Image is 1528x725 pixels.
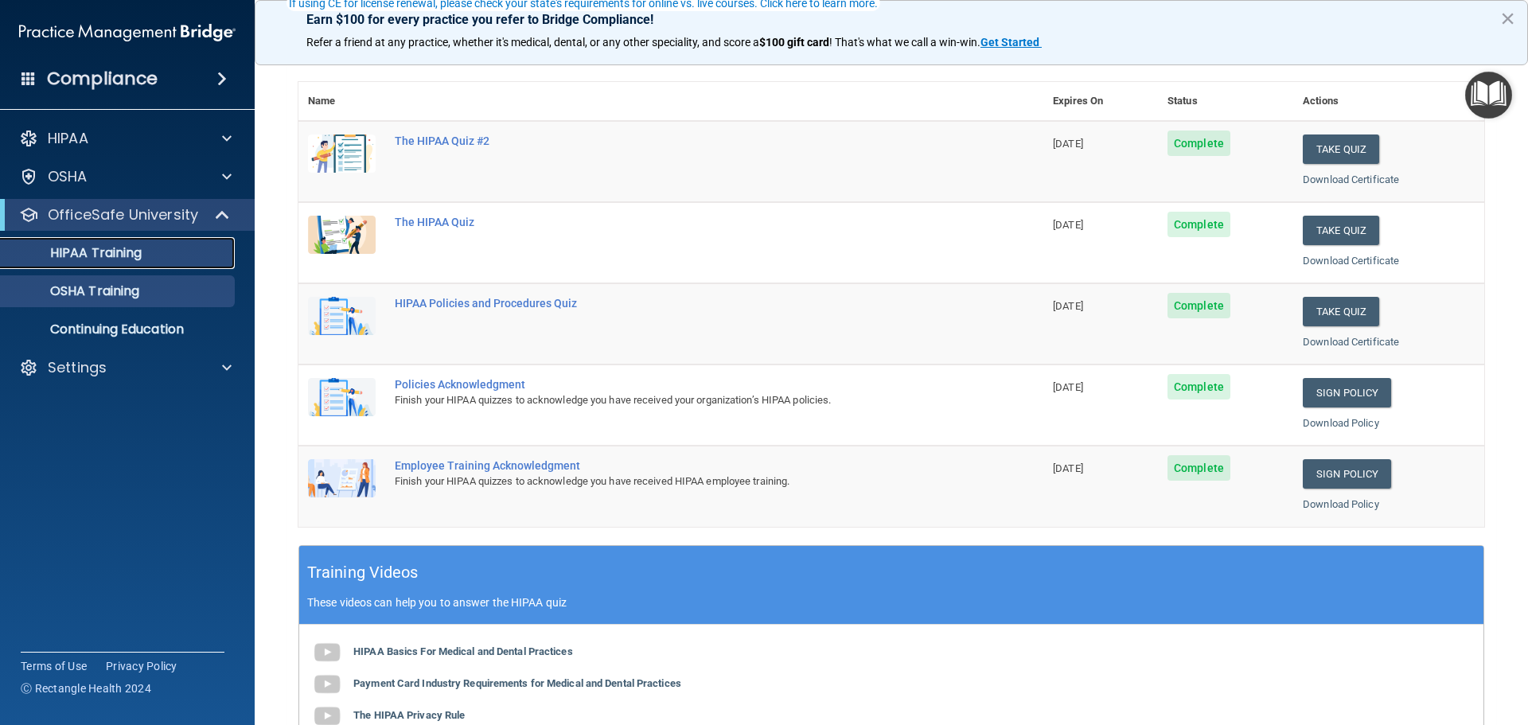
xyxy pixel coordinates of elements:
[395,297,964,310] div: HIPAA Policies and Procedures Quiz
[1303,134,1379,164] button: Take Quiz
[1500,6,1515,31] button: Close
[980,36,1039,49] strong: Get Started
[48,129,88,148] p: HIPAA
[19,358,232,377] a: Settings
[395,391,964,410] div: Finish your HIPAA quizzes to acknowledge you have received your organization’s HIPAA policies.
[21,680,151,696] span: Ⓒ Rectangle Health 2024
[10,322,228,337] p: Continuing Education
[1303,336,1399,348] a: Download Certificate
[1053,300,1083,312] span: [DATE]
[307,559,419,587] h5: Training Videos
[106,658,177,674] a: Privacy Policy
[1167,212,1230,237] span: Complete
[1043,82,1158,121] th: Expires On
[395,378,964,391] div: Policies Acknowledgment
[307,596,1475,609] p: These videos can help you to answer the HIPAA quiz
[10,283,139,299] p: OSHA Training
[19,129,232,148] a: HIPAA
[1167,455,1230,481] span: Complete
[1053,219,1083,231] span: [DATE]
[395,216,964,228] div: The HIPAA Quiz
[47,68,158,90] h4: Compliance
[1053,462,1083,474] span: [DATE]
[1293,82,1484,121] th: Actions
[759,36,829,49] strong: $100 gift card
[1303,216,1379,245] button: Take Quiz
[311,637,343,668] img: gray_youtube_icon.38fcd6cc.png
[48,167,88,186] p: OSHA
[306,12,1476,27] p: Earn $100 for every practice you refer to Bridge Compliance!
[1053,138,1083,150] span: [DATE]
[1303,173,1399,185] a: Download Certificate
[1167,293,1230,318] span: Complete
[1053,381,1083,393] span: [DATE]
[980,36,1042,49] a: Get Started
[1158,82,1293,121] th: Status
[353,709,465,721] b: The HIPAA Privacy Rule
[353,645,573,657] b: HIPAA Basics For Medical and Dental Practices
[829,36,980,49] span: ! That's what we call a win-win.
[1303,255,1399,267] a: Download Certificate
[395,472,964,491] div: Finish your HIPAA quizzes to acknowledge you have received HIPAA employee training.
[10,245,142,261] p: HIPAA Training
[395,134,964,147] div: The HIPAA Quiz #2
[306,36,759,49] span: Refer a friend at any practice, whether it's medical, dental, or any other speciality, and score a
[21,658,87,674] a: Terms of Use
[1303,378,1391,407] a: Sign Policy
[19,17,236,49] img: PMB logo
[1303,417,1379,429] a: Download Policy
[19,167,232,186] a: OSHA
[1303,459,1391,489] a: Sign Policy
[48,358,107,377] p: Settings
[298,82,385,121] th: Name
[1167,374,1230,400] span: Complete
[1465,72,1512,119] button: Open Resource Center
[48,205,198,224] p: OfficeSafe University
[353,677,681,689] b: Payment Card Industry Requirements for Medical and Dental Practices
[311,668,343,700] img: gray_youtube_icon.38fcd6cc.png
[1303,498,1379,510] a: Download Policy
[19,205,231,224] a: OfficeSafe University
[395,459,964,472] div: Employee Training Acknowledgment
[1303,297,1379,326] button: Take Quiz
[1167,131,1230,156] span: Complete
